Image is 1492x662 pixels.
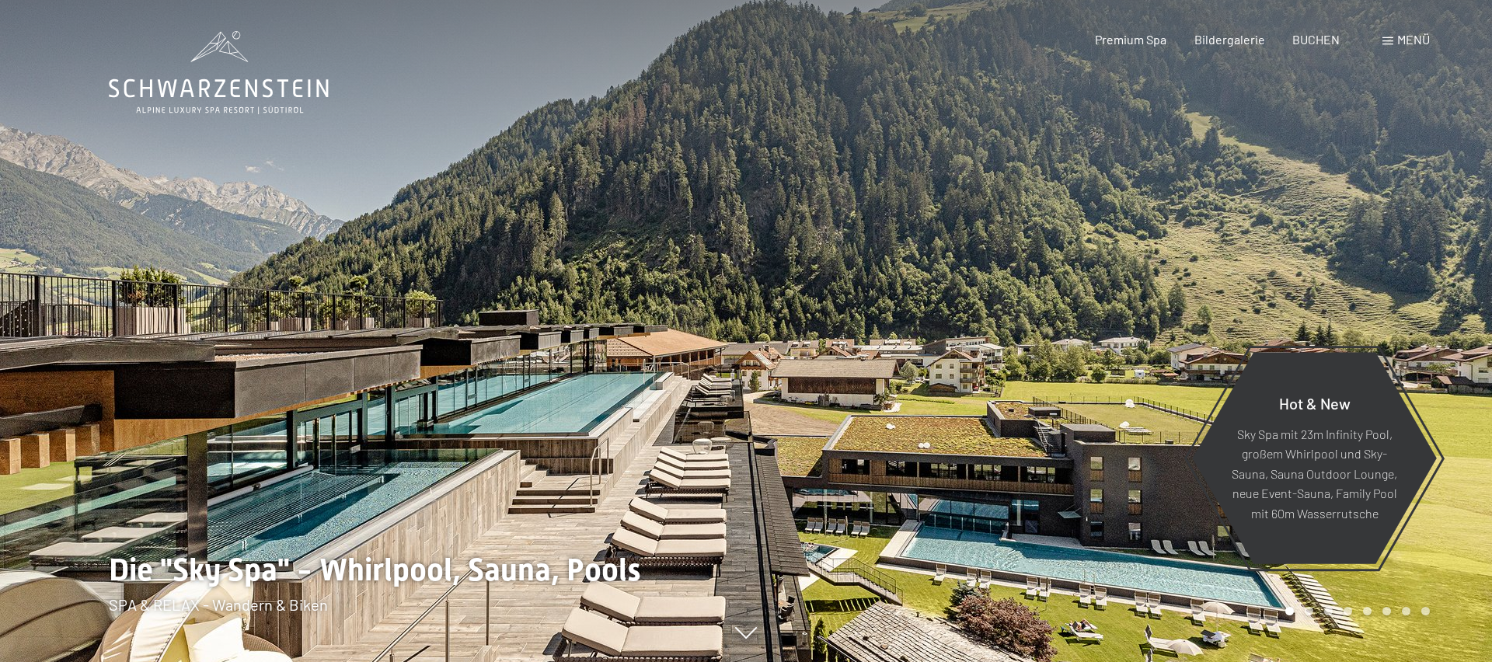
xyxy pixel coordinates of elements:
div: Carousel Page 6 [1382,607,1391,615]
div: Carousel Page 4 [1344,607,1352,615]
a: Premium Spa [1095,32,1166,47]
div: Carousel Page 2 [1305,607,1313,615]
div: Carousel Page 3 [1324,607,1333,615]
div: Carousel Page 7 [1402,607,1410,615]
p: Sky Spa mit 23m Infinity Pool, großem Whirlpool und Sky-Sauna, Sauna Outdoor Lounge, neue Event-S... [1230,423,1399,523]
div: Carousel Page 1 (Current Slide) [1285,607,1294,615]
span: Hot & New [1279,393,1351,412]
span: Menü [1397,32,1430,47]
a: Bildergalerie [1194,32,1265,47]
div: Carousel Page 5 [1363,607,1372,615]
div: Carousel Pagination [1280,607,1430,615]
div: Carousel Page 8 [1421,607,1430,615]
a: BUCHEN [1292,32,1340,47]
a: Hot & New Sky Spa mit 23m Infinity Pool, großem Whirlpool und Sky-Sauna, Sauna Outdoor Lounge, ne... [1191,351,1438,565]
